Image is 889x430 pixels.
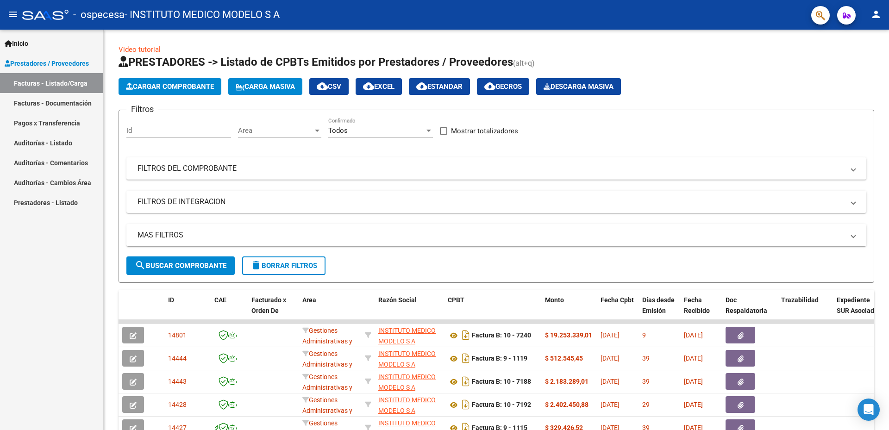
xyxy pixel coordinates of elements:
datatable-header-cell: CPBT [444,290,541,331]
span: 14801 [168,331,187,339]
span: Gestiones Administrativas y Otros [302,396,352,425]
span: 39 [642,355,650,362]
strong: $ 2.183.289,01 [545,378,588,385]
datatable-header-cell: Expediente SUR Asociado [833,290,884,331]
span: CAE [214,296,226,304]
div: 30627326463 [378,372,440,391]
div: Open Intercom Messenger [858,399,880,421]
a: Video tutorial [119,45,161,54]
span: Facturado x Orden De [251,296,286,314]
mat-icon: person [870,9,882,20]
datatable-header-cell: Días desde Emisión [639,290,680,331]
strong: $ 19.253.339,01 [545,331,592,339]
mat-icon: menu [7,9,19,20]
span: Fecha Recibido [684,296,710,314]
i: Descargar documento [460,328,472,343]
mat-expansion-panel-header: MAS FILTROS [126,224,866,246]
span: EXCEL [363,82,394,91]
datatable-header-cell: CAE [211,290,248,331]
span: Descarga Masiva [544,82,614,91]
span: INSTITUTO MEDICO MODELO S A [378,373,436,391]
datatable-header-cell: Fecha Recibido [680,290,722,331]
mat-panel-title: FILTROS DEL COMPROBANTE [138,163,844,174]
span: Trazabilidad [781,296,819,304]
span: (alt+q) [513,59,535,68]
mat-icon: cloud_download [363,81,374,92]
span: [DATE] [684,378,703,385]
span: [DATE] [601,401,620,408]
span: [DATE] [601,355,620,362]
button: EXCEL [356,78,402,95]
span: Gecros [484,82,522,91]
span: 9 [642,331,646,339]
span: Estandar [416,82,463,91]
strong: Factura B: 10 - 7192 [472,401,531,409]
button: Estandar [409,78,470,95]
div: 30627326463 [378,325,440,345]
button: Borrar Filtros [242,256,326,275]
button: Cargar Comprobante [119,78,221,95]
strong: $ 512.545,45 [545,355,583,362]
strong: Factura B: 9 - 1119 [472,355,527,362]
mat-icon: delete [250,260,262,271]
datatable-header-cell: Razón Social [375,290,444,331]
i: Descargar documento [460,351,472,366]
span: [DATE] [601,331,620,339]
span: INSTITUTO MEDICO MODELO S A [378,396,436,414]
mat-icon: search [135,260,146,271]
span: 39 [642,378,650,385]
span: [DATE] [601,378,620,385]
span: Doc Respaldatoria [726,296,767,314]
span: [DATE] [684,401,703,408]
strong: Factura B: 10 - 7188 [472,378,531,386]
span: Prestadores / Proveedores [5,58,89,69]
button: Gecros [477,78,529,95]
div: 30627326463 [378,349,440,368]
span: Gestiones Administrativas y Otros [302,350,352,379]
mat-expansion-panel-header: FILTROS DEL COMPROBANTE [126,157,866,180]
span: - INSTITUTO MEDICO MODELO S A [125,5,280,25]
div: 30627326463 [378,395,440,414]
datatable-header-cell: ID [164,290,211,331]
mat-icon: cloud_download [484,81,495,92]
span: 14444 [168,355,187,362]
span: INSTITUTO MEDICO MODELO S A [378,350,436,368]
span: Inicio [5,38,28,49]
span: Gestiones Administrativas y Otros [302,327,352,355]
span: - ospecesa [73,5,125,25]
span: Gestiones Administrativas y Otros [302,373,352,402]
h3: Filtros [126,103,158,116]
span: 14428 [168,401,187,408]
i: Descargar documento [460,374,472,389]
button: Descarga Masiva [536,78,621,95]
span: [DATE] [684,331,703,339]
button: Carga Masiva [228,78,302,95]
span: Expediente SUR Asociado [837,296,878,314]
span: Mostrar totalizadores [451,125,518,137]
span: Area [238,126,313,135]
span: Buscar Comprobante [135,262,226,270]
datatable-header-cell: Facturado x Orden De [248,290,299,331]
datatable-header-cell: Fecha Cpbt [597,290,639,331]
strong: Factura B: 10 - 7240 [472,332,531,339]
datatable-header-cell: Trazabilidad [777,290,833,331]
span: CSV [317,82,341,91]
mat-icon: cloud_download [317,81,328,92]
span: ID [168,296,174,304]
i: Descargar documento [460,397,472,412]
span: Area [302,296,316,304]
app-download-masive: Descarga masiva de comprobantes (adjuntos) [536,78,621,95]
mat-panel-title: MAS FILTROS [138,230,844,240]
span: Cargar Comprobante [126,82,214,91]
datatable-header-cell: Area [299,290,361,331]
mat-expansion-panel-header: FILTROS DE INTEGRACION [126,191,866,213]
mat-panel-title: FILTROS DE INTEGRACION [138,197,844,207]
span: Fecha Cpbt [601,296,634,304]
span: [DATE] [684,355,703,362]
mat-icon: cloud_download [416,81,427,92]
span: CPBT [448,296,464,304]
span: Días desde Emisión [642,296,675,314]
span: PRESTADORES -> Listado de CPBTs Emitidos por Prestadores / Proveedores [119,56,513,69]
strong: $ 2.402.450,88 [545,401,588,408]
datatable-header-cell: Doc Respaldatoria [722,290,777,331]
